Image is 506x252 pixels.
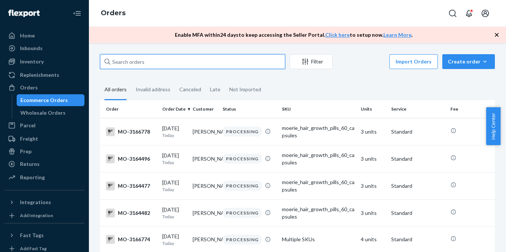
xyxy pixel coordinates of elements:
[20,96,68,104] div: Ecommerce Orders
[101,9,126,17] a: Orders
[448,58,489,65] div: Create order
[462,6,476,21] button: Open notifications
[162,179,187,193] div: [DATE]
[445,6,460,21] button: Open Search Box
[223,181,262,191] div: PROCESSING
[20,160,40,168] div: Returns
[8,10,40,17] img: Flexport logo
[162,213,187,220] p: Today
[100,100,159,118] th: Order
[389,54,438,69] button: Import Orders
[190,172,220,199] td: [PERSON_NAME]
[282,206,355,220] div: moerie_hair_growth_pills_60_capsules
[70,6,84,21] button: Close Navigation
[20,199,51,206] div: Integrations
[223,235,262,245] div: PROCESSING
[486,107,500,145] button: Help Center
[223,127,262,137] div: PROCESSING
[20,45,43,52] div: Inbounds
[229,80,261,99] div: Not Imported
[190,199,220,226] td: [PERSON_NAME]
[4,56,84,68] a: Inventory
[20,84,38,91] div: Orders
[391,236,445,243] p: Standard
[159,100,190,118] th: Order Date
[193,106,217,112] div: Customer
[20,135,38,143] div: Freight
[136,80,170,99] div: Invalid address
[162,152,187,166] div: [DATE]
[106,127,156,136] div: MO-3166778
[358,100,388,118] th: Units
[282,124,355,139] div: moerie_hair_growth_pills_60_capsules
[391,209,445,217] p: Standard
[162,233,187,246] div: [DATE]
[100,54,285,69] input: Search orders
[290,58,332,65] div: Filter
[106,154,156,163] div: MO-3164496
[162,240,187,246] p: Today
[20,174,45,181] div: Reporting
[358,145,388,172] td: 3 units
[282,151,355,166] div: moerie_hair_growth_pills_60_capsules
[20,212,53,219] div: Add Integration
[20,122,36,129] div: Parcel
[391,155,445,163] p: Standard
[220,100,279,118] th: Status
[358,199,388,226] td: 3 units
[4,145,84,157] a: Prep
[388,100,447,118] th: Service
[358,118,388,145] td: 3 units
[4,69,84,81] a: Replenishments
[190,118,220,145] td: [PERSON_NAME]
[17,94,85,106] a: Ecommerce Orders
[95,3,132,24] ol: breadcrumbs
[4,120,84,131] a: Parcel
[106,181,156,190] div: MO-3164477
[210,80,220,99] div: Late
[223,208,262,218] div: PROCESSING
[4,158,84,170] a: Returns
[190,145,220,172] td: [PERSON_NAME]
[175,31,413,39] p: Enable MFA within 24 days to keep accessing the Seller Portal. to setup now. .
[4,133,84,145] a: Freight
[20,58,44,65] div: Inventory
[4,82,84,94] a: Orders
[447,100,495,118] th: Fee
[20,109,66,117] div: Wholesale Orders
[4,30,84,42] a: Home
[4,171,84,183] a: Reporting
[325,32,350,38] a: Click here
[4,196,84,208] button: Integrations
[4,211,84,220] a: Add Integration
[162,159,187,166] p: Today
[478,6,493,21] button: Open account menu
[358,172,388,199] td: 3 units
[179,80,201,99] div: Canceled
[20,245,47,252] div: Add Fast Tag
[106,209,156,217] div: MO-3164482
[4,42,84,54] a: Inbounds
[162,125,187,138] div: [DATE]
[20,232,44,239] div: Fast Tags
[162,186,187,193] p: Today
[104,80,127,100] div: All orders
[162,206,187,220] div: [DATE]
[383,32,412,38] a: Learn More
[391,128,445,135] p: Standard
[223,154,262,164] div: PROCESSING
[20,148,31,155] div: Prep
[282,179,355,193] div: moerie_hair_growth_pills_60_capsules
[20,71,59,79] div: Replenishments
[106,235,156,244] div: MO-3166774
[20,32,35,39] div: Home
[162,132,187,138] p: Today
[17,107,85,119] a: Wholesale Orders
[290,54,333,69] button: Filter
[391,182,445,190] p: Standard
[279,100,358,118] th: SKU
[4,229,84,241] button: Fast Tags
[442,54,495,69] button: Create order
